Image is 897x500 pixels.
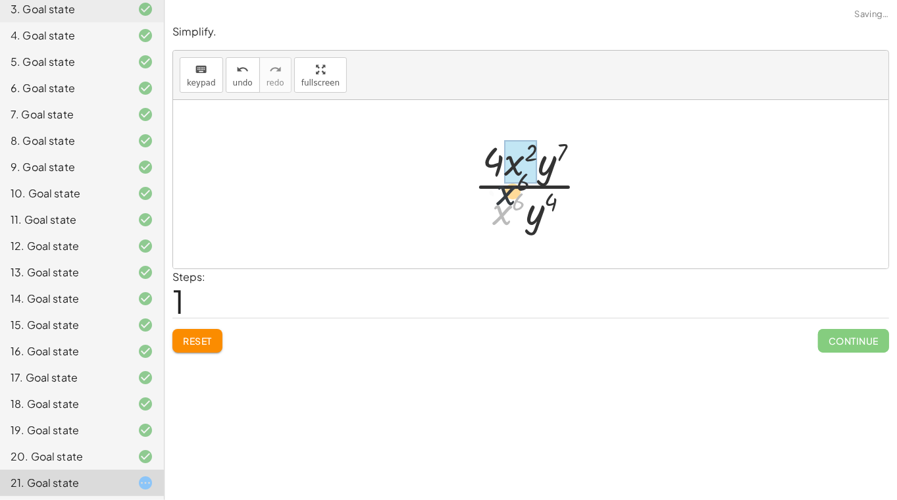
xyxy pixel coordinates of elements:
[11,343,116,359] div: 16. Goal state
[11,1,116,17] div: 3. Goal state
[138,1,153,17] i: Task finished and correct.
[138,80,153,96] i: Task finished and correct.
[138,370,153,386] i: Task finished and correct.
[11,107,116,122] div: 7. Goal state
[11,80,116,96] div: 6. Goal state
[11,212,116,228] div: 11. Goal state
[11,370,116,386] div: 17. Goal state
[233,78,253,87] span: undo
[294,57,347,93] button: fullscreen
[138,449,153,464] i: Task finished and correct.
[172,329,222,353] button: Reset
[138,317,153,333] i: Task finished and correct.
[11,54,116,70] div: 5. Goal state
[138,133,153,149] i: Task finished and correct.
[172,281,184,321] span: 1
[138,422,153,438] i: Task finished and correct.
[269,62,282,78] i: redo
[138,54,153,70] i: Task finished and correct.
[138,159,153,175] i: Task finished and correct.
[138,107,153,122] i: Task finished and correct.
[138,238,153,254] i: Task finished and correct.
[11,238,116,254] div: 12. Goal state
[195,62,207,78] i: keyboard
[11,159,116,175] div: 9. Goal state
[11,449,116,464] div: 20. Goal state
[11,475,116,491] div: 21. Goal state
[138,264,153,280] i: Task finished and correct.
[138,475,153,491] i: Task started.
[226,57,260,93] button: undoundo
[138,291,153,307] i: Task finished and correct.
[11,396,116,412] div: 18. Goal state
[11,317,116,333] div: 15. Goal state
[11,422,116,438] div: 19. Goal state
[172,24,889,39] p: Simplify.
[138,186,153,201] i: Task finished and correct.
[138,28,153,43] i: Task finished and correct.
[183,335,212,347] span: Reset
[11,264,116,280] div: 13. Goal state
[138,396,153,412] i: Task finished and correct.
[11,28,116,43] div: 4. Goal state
[187,78,216,87] span: keypad
[138,343,153,359] i: Task finished and correct.
[301,78,340,87] span: fullscreen
[259,57,292,93] button: redoredo
[180,57,223,93] button: keyboardkeypad
[267,78,284,87] span: redo
[11,133,116,149] div: 8. Goal state
[172,270,205,284] label: Steps:
[138,212,153,228] i: Task finished and correct.
[236,62,249,78] i: undo
[854,8,889,21] span: Saving…
[11,291,116,307] div: 14. Goal state
[11,186,116,201] div: 10. Goal state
